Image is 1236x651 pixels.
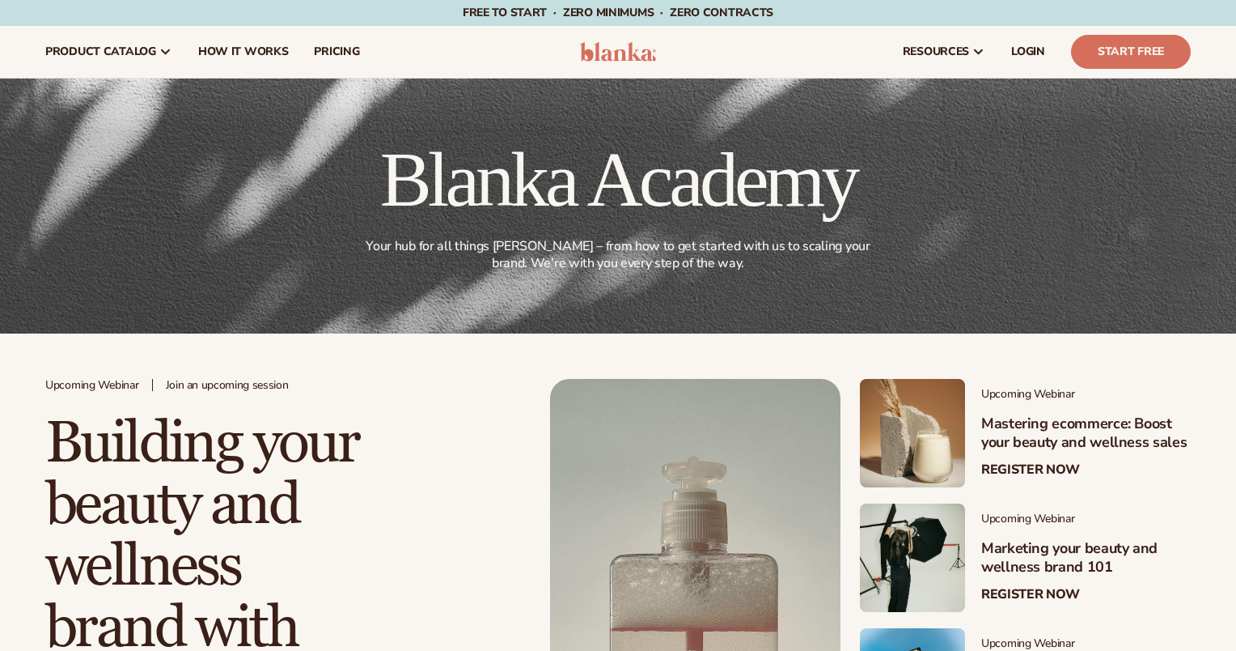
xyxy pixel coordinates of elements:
h3: Marketing your beauty and wellness brand 101 [981,539,1191,577]
a: Start Free [1071,35,1191,69]
span: Upcoming Webinar [981,513,1191,526]
span: pricing [314,45,359,58]
span: Free to start · ZERO minimums · ZERO contracts [463,5,773,20]
h1: Blanka Academy [357,141,879,219]
a: resources [890,26,998,78]
a: pricing [301,26,372,78]
a: Register Now [981,587,1080,602]
h3: Mastering ecommerce: Boost your beauty and wellness sales [981,415,1191,453]
span: How It Works [198,45,289,58]
a: Register Now [981,462,1080,478]
span: resources [903,45,969,58]
a: How It Works [185,26,302,78]
a: LOGIN [998,26,1058,78]
span: Upcoming Webinar [45,379,139,393]
span: product catalog [45,45,156,58]
span: LOGIN [1011,45,1045,58]
img: logo [580,42,657,62]
a: product catalog [32,26,185,78]
span: Join an upcoming session [166,379,289,393]
span: Upcoming Webinar [981,637,1191,651]
p: Your hub for all things [PERSON_NAME] – from how to get started with us to scaling your brand. We... [360,238,876,272]
span: Upcoming Webinar [981,388,1191,402]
